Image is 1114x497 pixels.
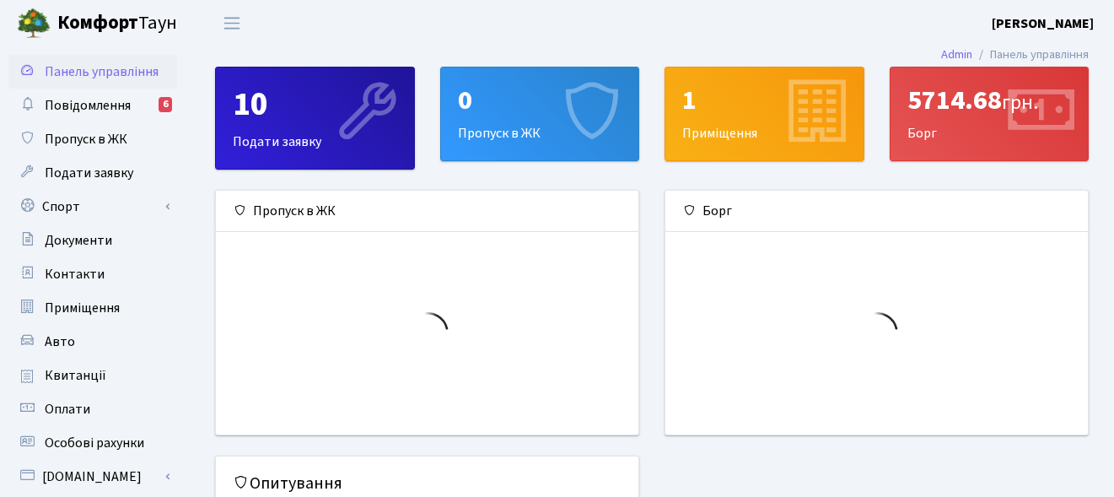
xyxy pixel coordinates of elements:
a: Пропуск в ЖК [8,122,177,156]
div: 10 [233,84,397,125]
div: 1 [682,84,847,116]
span: Пропуск в ЖК [45,130,127,149]
button: Переключити навігацію [211,9,253,37]
div: 0 [458,84,622,116]
span: Авто [45,332,75,351]
a: Панель управління [8,55,177,89]
div: 6 [159,97,172,112]
nav: breadcrumb [916,37,1114,73]
span: Приміщення [45,299,120,317]
li: Панель управління [972,46,1089,64]
span: Контакти [45,265,105,284]
a: Спорт [8,190,177,224]
b: [PERSON_NAME] [992,14,1094,33]
a: Документи [8,224,177,257]
a: Оплати [8,392,177,426]
a: Приміщення [8,291,177,325]
span: Подати заявку [45,164,133,182]
div: Борг [891,68,1089,160]
div: Приміщення [665,68,864,160]
img: logo.png [17,7,51,41]
a: Повідомлення6 [8,89,177,122]
span: грн. [1002,88,1038,117]
div: 5714.68 [907,84,1072,116]
span: Панель управління [45,62,159,81]
div: Подати заявку [216,68,414,169]
div: Пропуск в ЖК [441,68,639,160]
span: Таун [57,9,177,38]
a: 0Пропуск в ЖК [440,67,640,161]
span: Повідомлення [45,96,131,115]
div: Пропуск в ЖК [216,191,638,232]
a: Квитанції [8,359,177,392]
div: Борг [665,191,1088,232]
a: 1Приміщення [665,67,864,161]
a: Контакти [8,257,177,291]
h5: Опитування [233,473,622,494]
span: Документи [45,231,112,250]
a: 10Подати заявку [215,67,415,170]
a: [PERSON_NAME] [992,14,1094,34]
b: Комфорт [57,9,138,36]
a: Особові рахунки [8,426,177,460]
a: Авто [8,325,177,359]
span: Особові рахунки [45,434,144,452]
a: [DOMAIN_NAME] [8,460,177,494]
a: Подати заявку [8,156,177,190]
span: Квитанції [45,366,106,385]
a: Admin [941,46,972,63]
span: Оплати [45,400,90,419]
